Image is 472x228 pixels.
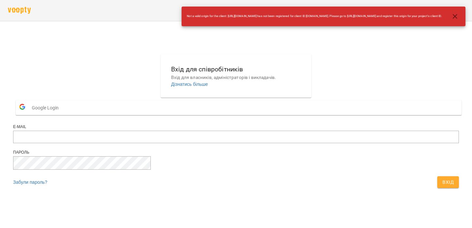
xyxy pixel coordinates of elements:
span: Вхід [442,178,454,186]
img: voopty.png [8,7,31,14]
a: Дізнатись більше [171,82,208,87]
p: Вхід для власників, адміністраторів і викладачів. [171,74,301,81]
button: Вхід [437,176,459,188]
button: Google Login [16,100,462,115]
button: Вхід для співробітниківВхід для власників, адміністраторів і викладачів.Дізнатись більше [166,59,306,93]
h6: Вхід для співробітників [171,64,301,74]
span: Not a valid origin for the client: [URL][DOMAIN_NAME] has not been registered for client ID [DOMA... [187,14,442,18]
div: E-mail [13,124,459,130]
div: Пароль [13,150,459,155]
a: Забули пароль? [13,180,47,185]
span: Google Login [32,101,62,114]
